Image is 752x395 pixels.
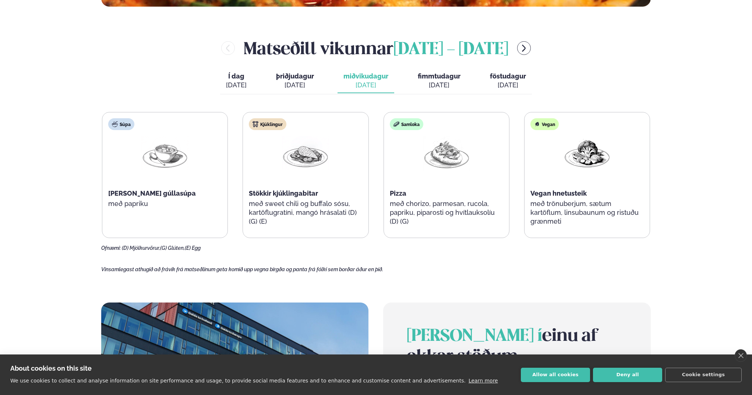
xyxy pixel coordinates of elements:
[160,245,185,251] span: (G) Glúten,
[564,136,611,170] img: Vegan.png
[490,81,526,90] div: [DATE]
[412,69,466,93] button: fimmtudagur [DATE]
[390,189,406,197] span: Pizza
[276,81,314,90] div: [DATE]
[530,118,559,130] div: Vegan
[253,121,258,127] img: chicken.svg
[220,69,253,93] button: Í dag [DATE]
[407,326,627,367] h2: einu af okkar stöðum
[343,72,388,80] span: miðvikudagur
[101,266,383,272] span: Vinsamlegast athugið að frávik frá matseðlinum geta komið upp vegna birgða og panta frá fólki sem...
[407,328,542,345] span: [PERSON_NAME] í
[282,136,329,170] img: Chicken-breast.png
[469,378,498,384] a: Learn more
[108,118,134,130] div: Súpa
[390,118,423,130] div: Samloka
[221,41,235,55] button: menu-btn-left
[517,41,531,55] button: menu-btn-right
[390,199,503,226] p: með chorizo, parmesan, rucola, papriku, piparosti og hvítlauksolíu (D) (G)
[10,378,466,384] p: We use cookies to collect and analyse information on site performance and usage, to provide socia...
[185,245,201,251] span: (E) Egg
[226,72,247,81] span: Í dag
[108,199,222,208] p: með papriku
[226,81,247,90] div: [DATE]
[484,69,532,93] button: föstudagur [DATE]
[141,136,188,170] img: Soup.png
[393,121,399,127] img: sandwich-new-16px.svg
[534,121,540,127] img: Vegan.svg
[244,36,508,60] h2: Matseðill vikunnar
[108,189,196,197] span: [PERSON_NAME] gúllasúpa
[393,42,508,58] span: [DATE] - [DATE]
[101,245,121,251] span: Ofnæmi:
[249,118,286,130] div: Kjúklingur
[418,72,460,80] span: fimmtudagur
[122,245,160,251] span: (D) Mjólkurvörur,
[521,368,590,382] button: Allow all cookies
[593,368,662,382] button: Deny all
[665,368,742,382] button: Cookie settings
[10,364,92,372] strong: About cookies on this site
[530,199,644,226] p: með trönuberjum, sætum kartöflum, linsubaunum og ristuðu grænmeti
[249,189,318,197] span: Stökkir kjúklingabitar
[249,199,362,226] p: með sweet chili og buffalo sósu, kartöflugratíni, mangó hrásalati (D) (G) (E)
[735,349,747,362] a: close
[418,81,460,90] div: [DATE]
[530,189,587,197] span: Vegan hnetusteik
[343,81,388,90] div: [DATE]
[270,69,320,93] button: þriðjudagur [DATE]
[112,121,118,127] img: soup.svg
[276,72,314,80] span: þriðjudagur
[490,72,526,80] span: föstudagur
[423,136,470,171] img: Pizza-Bread.png
[338,69,394,93] button: miðvikudagur [DATE]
